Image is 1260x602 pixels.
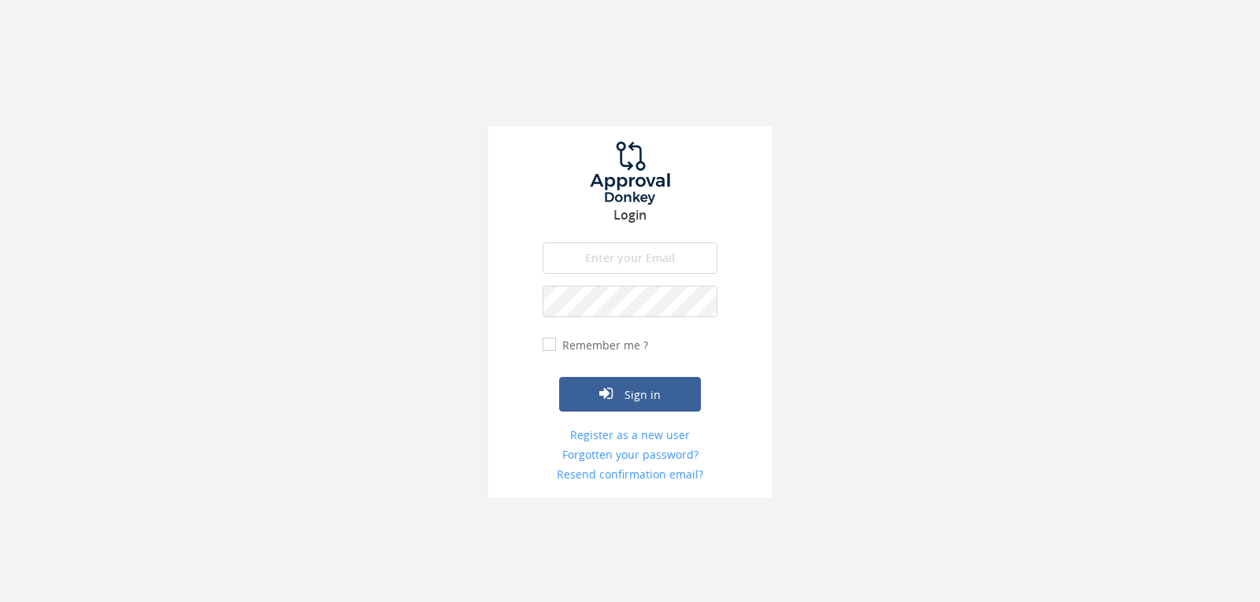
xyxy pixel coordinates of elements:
a: Resend confirmation email? [543,467,717,482]
a: Forgotten your password? [543,447,717,463]
label: Remember me ? [558,338,648,353]
button: Sign in [559,377,701,412]
input: Enter your Email [543,242,717,274]
a: Register as a new user [543,427,717,443]
img: logo.png [571,142,689,205]
h3: Login [488,209,772,223]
